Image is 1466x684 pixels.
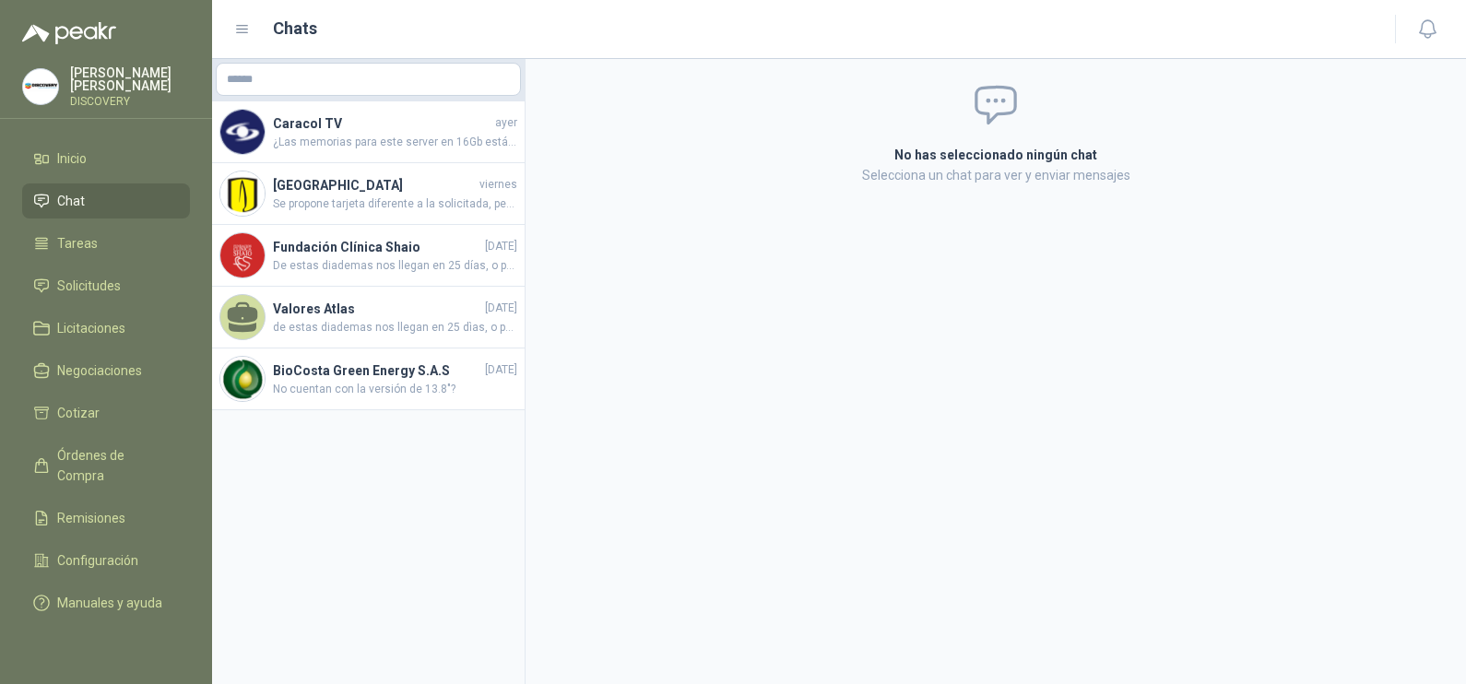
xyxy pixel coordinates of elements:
[22,585,190,620] a: Manuales y ayuda
[273,381,517,398] span: No cuentan con la versión de 13.8"?
[22,395,190,430] a: Cotizar
[212,225,525,287] a: Company LogoFundación Clínica Shaio[DATE]De estas diademas nos llegan en 25 días, o para entrega ...
[22,311,190,346] a: Licitaciones
[23,69,58,104] img: Company Logo
[57,550,138,571] span: Configuración
[22,22,116,44] img: Logo peakr
[57,508,125,528] span: Remisiones
[273,134,517,151] span: ¿Las memorias para este server en 16Gb están descontinuadas podemos ofrecer de 32GB, es posible?
[479,176,517,194] span: viernes
[57,593,162,613] span: Manuales y ayuda
[674,165,1318,185] p: Selecciona un chat para ver y enviar mensajes
[273,175,476,195] h4: [GEOGRAPHIC_DATA]
[220,233,265,277] img: Company Logo
[57,360,142,381] span: Negociaciones
[273,319,517,336] span: de estas diademas nos llegan en 25 dìas, o para entrega inmediata tenemos estas que son las que r...
[485,361,517,379] span: [DATE]
[212,163,525,225] a: Company Logo[GEOGRAPHIC_DATA]viernesSe propone tarjeta diferente a la solicitada, pero sería la m...
[22,141,190,176] a: Inicio
[22,543,190,578] a: Configuración
[674,145,1318,165] h2: No has seleccionado ningún chat
[273,299,481,319] h4: Valores Atlas
[22,501,190,536] a: Remisiones
[57,191,85,211] span: Chat
[57,148,87,169] span: Inicio
[212,101,525,163] a: Company LogoCaracol TVayer¿Las memorias para este server en 16Gb están descontinuadas podemos ofr...
[57,403,100,423] span: Cotizar
[273,360,481,381] h4: BioCosta Green Energy S.A.S
[273,195,517,213] span: Se propone tarjeta diferente a la solicitada, pero sería la más similar que podemos ofrecer
[57,276,121,296] span: Solicitudes
[57,318,125,338] span: Licitaciones
[57,445,172,486] span: Órdenes de Compra
[22,183,190,218] a: Chat
[485,238,517,255] span: [DATE]
[212,287,525,348] a: Valores Atlas[DATE]de estas diademas nos llegan en 25 dìas, o para entrega inmediata tenemos esta...
[273,237,481,257] h4: Fundación Clínica Shaio
[57,233,98,254] span: Tareas
[273,16,317,41] h1: Chats
[22,268,190,303] a: Solicitudes
[485,300,517,317] span: [DATE]
[22,353,190,388] a: Negociaciones
[22,226,190,261] a: Tareas
[273,113,491,134] h4: Caracol TV
[220,171,265,216] img: Company Logo
[273,257,517,275] span: De estas diademas nos llegan en 25 días, o para entrega inmediata tenemos estas que son las que r...
[212,348,525,410] a: Company LogoBioCosta Green Energy S.A.S[DATE]No cuentan con la versión de 13.8"?
[70,96,190,107] p: DISCOVERY
[220,110,265,154] img: Company Logo
[22,438,190,493] a: Órdenes de Compra
[495,114,517,132] span: ayer
[220,357,265,401] img: Company Logo
[70,66,190,92] p: [PERSON_NAME] [PERSON_NAME]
